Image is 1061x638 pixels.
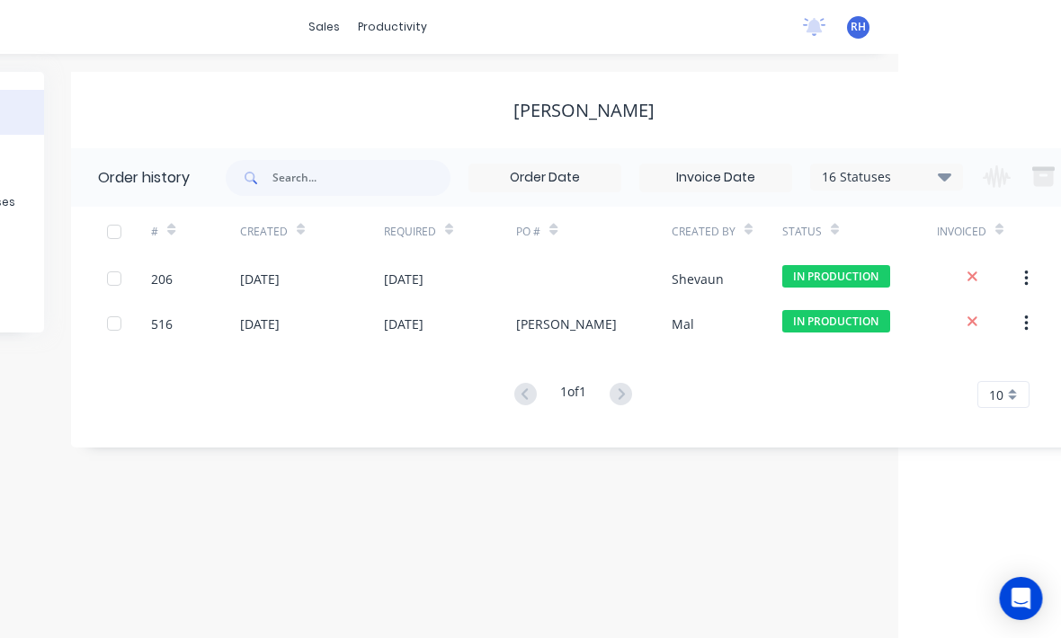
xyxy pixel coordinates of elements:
div: 16 Statuses [812,167,963,187]
div: 206 [152,270,174,288]
span: RH [851,19,867,35]
div: Created [241,207,385,256]
input: Search... [273,160,451,196]
div: Required [385,207,518,256]
span: 10 [990,385,1004,404]
div: [PERSON_NAME] [517,315,618,333]
div: Order history [99,167,191,189]
div: Created [241,224,289,240]
div: Invoiced [938,224,987,240]
div: 1 of 1 [561,382,587,408]
div: 516 [152,315,174,333]
div: [DATE] [385,270,424,288]
div: [DATE] [241,270,281,288]
div: # [152,224,159,240]
div: productivity [350,13,437,40]
div: Required [385,224,437,240]
div: Open Intercom Messenger [1000,577,1043,620]
div: Created By [673,224,736,240]
div: PO # [517,207,672,256]
span: IN PRODUCTION [783,310,891,332]
span: IN PRODUCTION [783,265,891,288]
div: Shevaun [673,270,725,288]
div: Invoiced [938,207,1026,256]
div: sales [300,13,350,40]
div: Status [783,224,823,240]
div: Status [783,207,938,256]
input: Invoice Date [641,164,792,191]
div: Created By [673,207,783,256]
div: PO # [517,224,541,240]
div: # [152,207,240,256]
div: [DATE] [241,315,281,333]
div: Mal [673,315,695,333]
input: Order Date [470,164,621,191]
div: [PERSON_NAME] [514,100,655,121]
div: [DATE] [385,315,424,333]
